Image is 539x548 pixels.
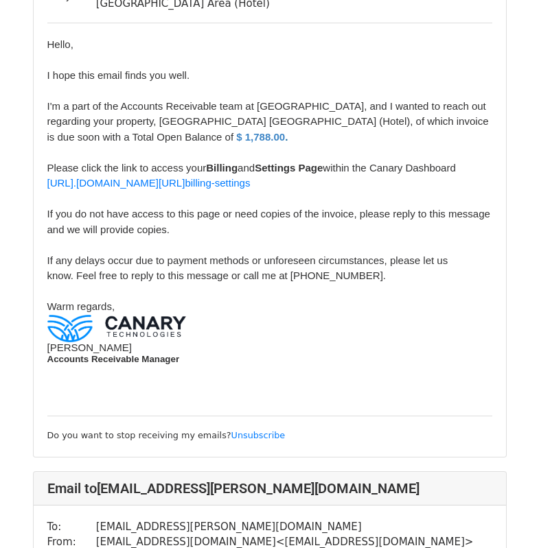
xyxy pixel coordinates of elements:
[47,208,490,235] span: If you do not have access to this page or need copies of the invoice, please reply to this messag...
[470,482,539,548] iframe: Chat Widget
[47,100,489,143] span: I'm a part of the Accounts Receivable team at [GEOGRAPHIC_DATA], and I wanted to reach out regard...
[285,131,288,143] span: .
[47,480,492,497] h4: Email to [EMAIL_ADDRESS][PERSON_NAME][DOMAIN_NAME]
[47,177,251,189] a: [URL].[DOMAIN_NAME][URL]billing-settings
[47,38,73,50] span: Hello,
[47,162,456,174] span: Please click the link to access your and within the Canary Dashboard
[236,131,285,143] font: $ 1,788.00
[231,430,286,440] a: Unsubscribe
[47,354,180,364] span: Accounts Receivable Manager
[47,430,286,440] small: Do you want to stop receiving my emails?
[47,254,448,282] span: If any delays occur due to payment methods or unforeseen circumstances, please let us know. Feel ...
[206,162,238,174] b: Billing
[255,162,323,174] b: Settings Page
[47,300,115,312] span: Warm regards,
[96,519,492,535] td: [EMAIL_ADDRESS][PERSON_NAME][DOMAIN_NAME]
[47,342,132,353] span: [PERSON_NAME]
[47,519,96,535] td: To:
[47,315,186,342] img: c29b55174a6d10e35b8ed12ea38c4a16ab5ad042.png
[47,69,190,81] span: I hope this email finds you well.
